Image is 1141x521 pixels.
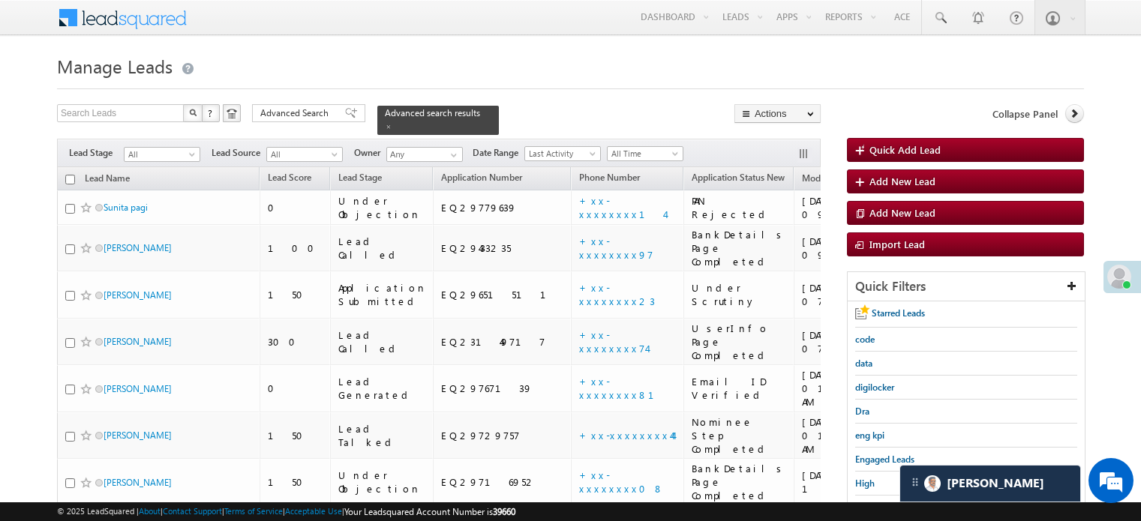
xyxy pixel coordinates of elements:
[572,169,647,189] a: Phone Number
[899,465,1081,502] div: carter-dragCarter[PERSON_NAME]
[802,328,896,355] div: [DATE] 07:24 AM
[924,475,941,492] img: Carter
[441,475,564,489] div: EQ29716952
[441,241,564,255] div: EQ29433235
[266,147,343,162] a: All
[385,107,480,118] span: Advanced search results
[579,194,665,220] a: +xx-xxxxxxxx14
[525,147,596,160] span: Last Activity
[69,146,124,160] span: Lead Stage
[692,281,787,308] div: Under Scrutiny
[260,106,333,120] span: Advanced Search
[607,146,683,161] a: All Time
[848,272,1085,301] div: Quick Filters
[124,147,200,162] a: All
[579,375,672,401] a: +xx-xxxxxxxx81
[855,382,894,393] span: digilocker
[579,235,653,261] a: +xx-xxxxxxxx97
[125,148,196,161] span: All
[104,336,172,347] a: [PERSON_NAME]
[692,462,787,502] div: BankDetails Page Completed
[344,506,515,517] span: Your Leadsquared Account Number is
[268,288,323,301] div: 150
[441,172,522,183] span: Application Number
[443,148,461,163] a: Show All Items
[869,175,935,187] span: Add New Lead
[441,288,564,301] div: EQ29651511
[268,241,323,255] div: 100
[684,169,792,189] a: Application Status New
[224,506,283,516] a: Terms of Service
[268,335,323,349] div: 300
[734,104,821,123] button: Actions
[802,235,896,262] div: [DATE] 09:07 AM
[202,104,220,122] button: ?
[65,175,75,184] input: Check all records
[855,478,875,489] span: High
[104,242,172,253] a: [PERSON_NAME]
[692,375,787,402] div: Email ID Verified
[386,147,463,162] input: Type to Search
[331,169,389,189] a: Lead Stage
[268,429,323,442] div: 150
[338,469,427,496] div: Under Objection
[855,358,872,369] span: data
[692,172,785,183] span: Application Status New
[434,169,530,189] a: Application Number
[802,281,896,308] div: [DATE] 07:25 AM
[441,382,564,395] div: EQ29767139
[869,238,925,250] span: Import Lead
[855,334,875,345] span: code
[189,109,197,116] img: Search
[338,328,427,355] div: Lead Called
[268,382,323,395] div: 0
[855,430,884,441] span: eng kpi
[692,194,787,221] div: PAN Rejected
[338,422,427,449] div: Lead Talked
[869,206,935,219] span: Add New Lead
[692,415,787,456] div: Nominee Step Completed
[909,476,921,488] img: carter-drag
[794,169,874,189] a: Modified On (sorted descending)
[802,172,852,184] span: Modified On
[268,475,323,489] div: 150
[992,107,1058,121] span: Collapse Panel
[441,335,564,349] div: EQ23149717
[338,375,427,402] div: Lead Generated
[57,505,515,519] span: © 2025 LeadSquared | | | | |
[338,235,427,262] div: Lead Called
[163,506,222,516] a: Contact Support
[855,406,869,417] span: Dra
[579,469,664,495] a: +xx-xxxxxxxx08
[579,328,647,355] a: +xx-xxxxxxxx74
[104,383,172,394] a: [PERSON_NAME]
[579,429,673,442] a: +xx-xxxxxxxx44
[579,281,655,307] a: +xx-xxxxxxxx23
[855,454,914,465] span: Engaged Leads
[285,506,342,516] a: Acceptable Use
[608,147,679,160] span: All Time
[212,146,266,160] span: Lead Source
[104,202,148,213] a: Sunita pagi
[77,170,137,190] a: Lead Name
[802,368,896,409] div: [DATE] 01:06 AM
[354,146,386,160] span: Owner
[869,143,941,156] span: Quick Add Lead
[104,430,172,441] a: [PERSON_NAME]
[872,307,925,319] span: Starred Leads
[338,281,427,308] div: Application Submitted
[441,429,564,442] div: EQ29729757
[473,146,524,160] span: Date Range
[338,172,382,183] span: Lead Stage
[104,477,172,488] a: [PERSON_NAME]
[947,476,1044,490] span: Carter
[579,172,640,183] span: Phone Number
[268,172,311,183] span: Lead Score
[441,201,564,214] div: EQ29779639
[524,146,601,161] a: Last Activity
[802,194,896,221] div: [DATE] 09:15 AM
[692,228,787,268] div: BankDetails Page Completed
[802,415,896,456] div: [DATE] 01:00 AM
[267,148,338,161] span: All
[104,289,172,301] a: [PERSON_NAME]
